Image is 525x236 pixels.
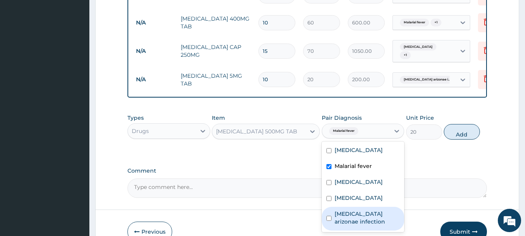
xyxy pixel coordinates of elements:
label: Unit Price [406,114,434,122]
button: Add [444,124,480,140]
div: [MEDICAL_DATA] 500MG TAB [216,128,297,135]
td: [MEDICAL_DATA] 400MG TAB [177,11,255,34]
div: Chat with us now [40,44,131,54]
td: [MEDICAL_DATA] 5MG TAB [177,68,255,91]
div: Minimize live chat window [127,4,146,23]
span: [MEDICAL_DATA] arizonae i... [400,76,454,84]
span: + 1 [431,19,441,26]
label: Item [212,114,225,122]
td: N/A [132,72,177,87]
label: [MEDICAL_DATA] [335,194,383,202]
label: Comment [127,168,487,174]
img: d_794563401_company_1708531726252_794563401 [14,39,31,58]
div: Drugs [132,127,149,135]
textarea: Type your message and hit 'Enter' [4,155,148,182]
td: [MEDICAL_DATA] CAP 250MG [177,39,255,63]
span: [MEDICAL_DATA] [400,43,436,51]
td: N/A [132,44,177,58]
label: Malarial fever [335,162,372,170]
span: Malarial fever [329,127,358,135]
span: + 1 [400,51,411,59]
span: Malarial fever [400,19,429,26]
td: N/A [132,16,177,30]
span: We're online! [45,69,107,148]
label: [MEDICAL_DATA] [335,178,383,186]
label: Types [127,115,144,121]
label: [MEDICAL_DATA] arizonae infection [335,210,400,226]
label: [MEDICAL_DATA] [335,146,383,154]
label: Pair Diagnosis [322,114,362,122]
